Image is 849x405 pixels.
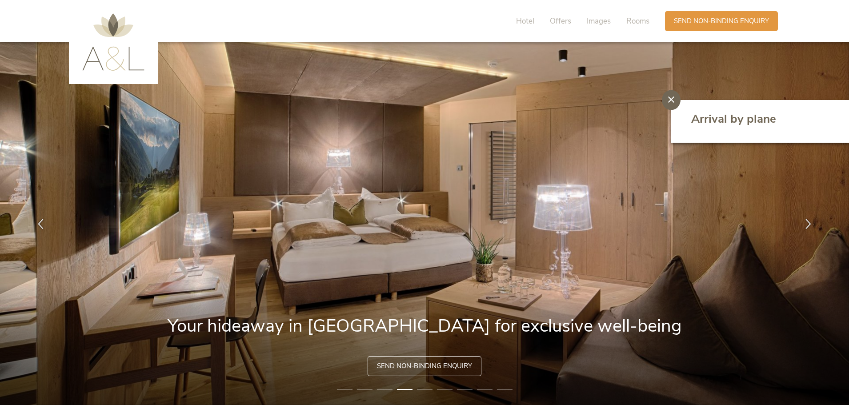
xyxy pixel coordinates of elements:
[587,16,611,26] span: Images
[82,13,144,71] img: AMONTI & LUNARIS Wellnessresort
[516,16,534,26] span: Hotel
[626,16,649,26] span: Rooms
[691,111,833,132] a: Arrival by plane
[691,111,776,127] span: Arrival by plane
[550,16,571,26] span: Offers
[377,361,472,371] span: Send non-binding enquiry
[674,16,769,26] span: Send non-binding enquiry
